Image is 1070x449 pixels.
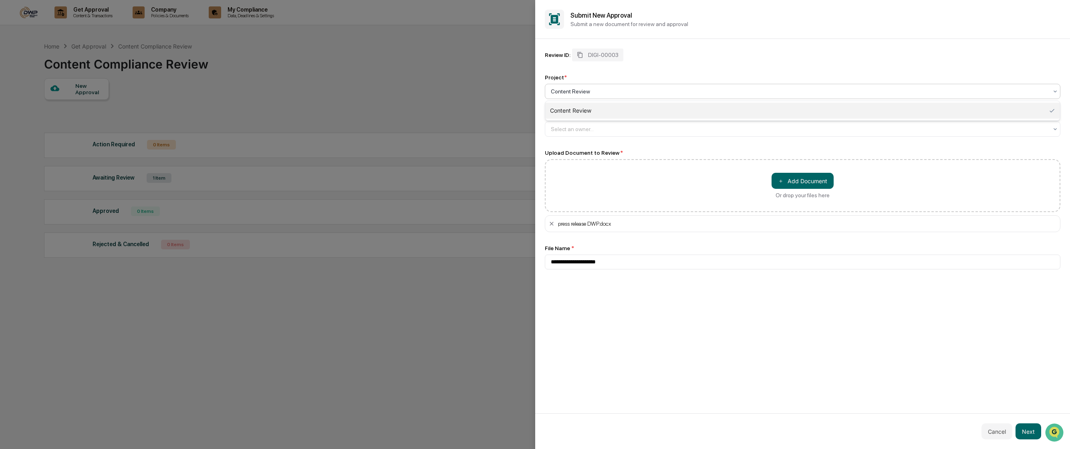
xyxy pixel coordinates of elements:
[776,192,830,198] div: Or drop your files here
[772,173,834,189] button: Or drop your files here
[55,98,103,112] a: 🗄️Attestations
[66,101,99,109] span: Attestations
[80,136,97,142] span: Pylon
[8,17,146,30] p: How can we help?
[16,116,50,124] span: Data Lookup
[5,113,54,127] a: 🔎Data Lookup
[1,3,19,17] img: f2157a4c-a0d3-4daa-907e-bb6f0de503a5-1751232295721
[1,1,19,19] button: Open customer support
[558,220,1057,227] div: press release DWP.docx
[545,52,570,58] div: Review ID:
[8,117,14,123] div: 🔎
[1016,423,1041,439] button: Next
[545,150,1061,156] div: Upload Document to Review
[8,61,22,76] img: 1746055101610-c473b297-6a78-478c-a979-82029cc54cd1
[981,423,1012,439] button: Cancel
[16,101,52,109] span: Preclearance
[27,61,131,69] div: Start new chat
[545,245,1061,251] div: File Name
[588,52,619,58] span: DIGI-00003
[5,98,55,112] a: 🖐️Preclearance
[570,12,1061,19] h2: Submit New Approval
[136,64,146,73] button: Start new chat
[58,102,64,108] div: 🗄️
[27,69,101,76] div: We're available if you need us!
[778,177,784,185] span: ＋
[545,103,1060,119] div: Content Review
[570,21,1061,27] p: Submit a new document for review and approval
[8,102,14,108] div: 🖐️
[56,136,97,142] a: Powered byPylon
[545,74,567,81] div: Project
